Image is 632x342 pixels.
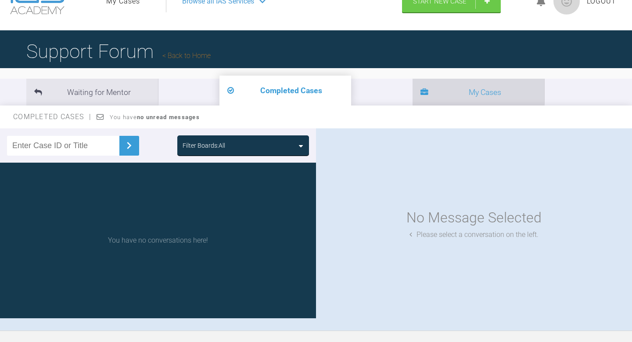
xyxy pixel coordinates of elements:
div: Please select a conversation on the left. [409,229,539,240]
img: chevronRight.28bd32b0.svg [122,138,136,153]
h1: Support Forum [26,36,211,67]
li: My Cases [413,79,544,106]
span: You have [110,114,200,120]
div: No Message Selected [406,207,542,229]
a: Back to Home [162,51,211,60]
li: Completed Cases [219,76,351,106]
input: Enter Case ID or Title [7,136,119,156]
strong: no unread messages [137,114,200,120]
li: Waiting for Mentor [26,79,158,106]
div: Filter Boards: All [183,141,225,150]
span: Completed Cases [13,113,91,121]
